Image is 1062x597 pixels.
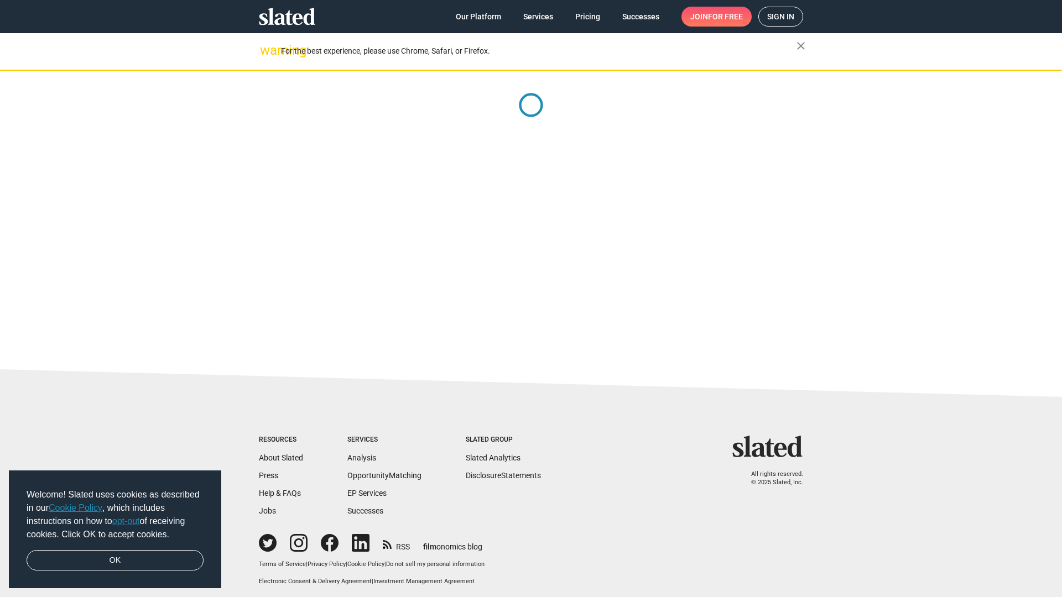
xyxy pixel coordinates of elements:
[112,516,140,526] a: opt-out
[423,542,436,551] span: film
[523,7,553,27] span: Services
[347,436,421,444] div: Services
[423,533,482,552] a: filmonomics blog
[767,7,794,26] span: Sign in
[27,488,204,541] span: Welcome! Slated uses cookies as described in our , which includes instructions on how to of recei...
[466,471,541,480] a: DisclosureStatements
[466,453,520,462] a: Slated Analytics
[49,503,102,512] a: Cookie Policy
[347,561,384,568] a: Cookie Policy
[346,561,347,568] span: |
[347,506,383,515] a: Successes
[281,44,796,59] div: For the best experience, please use Chrome, Safari, or Firefox.
[514,7,562,27] a: Services
[386,561,485,569] button: Do not sell my personal information
[740,470,803,486] p: All rights reserved. © 2025 Slated, Inc.
[260,44,273,57] mat-icon: warning
[306,561,308,568] span: |
[373,578,475,585] a: Investment Management Agreement
[259,578,372,585] a: Electronic Consent & Delivery Agreement
[758,7,803,27] a: Sign in
[347,471,421,480] a: OpportunityMatching
[347,489,387,498] a: EP Services
[259,561,306,568] a: Terms of Service
[9,470,221,589] div: cookieconsent
[259,506,276,515] a: Jobs
[456,7,501,27] span: Our Platform
[383,535,410,552] a: RSS
[27,550,204,571] a: dismiss cookie message
[259,471,278,480] a: Press
[622,7,659,27] span: Successes
[794,39,808,53] mat-icon: close
[347,453,376,462] a: Analysis
[259,436,303,444] div: Resources
[575,7,600,27] span: Pricing
[259,453,303,462] a: About Slated
[690,7,743,27] span: Join
[447,7,510,27] a: Our Platform
[259,489,301,498] a: Help & FAQs
[681,7,752,27] a: Joinfor free
[372,578,373,585] span: |
[708,7,743,27] span: for free
[384,561,386,568] span: |
[566,7,609,27] a: Pricing
[308,561,346,568] a: Privacy Policy
[613,7,668,27] a: Successes
[466,436,541,444] div: Slated Group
